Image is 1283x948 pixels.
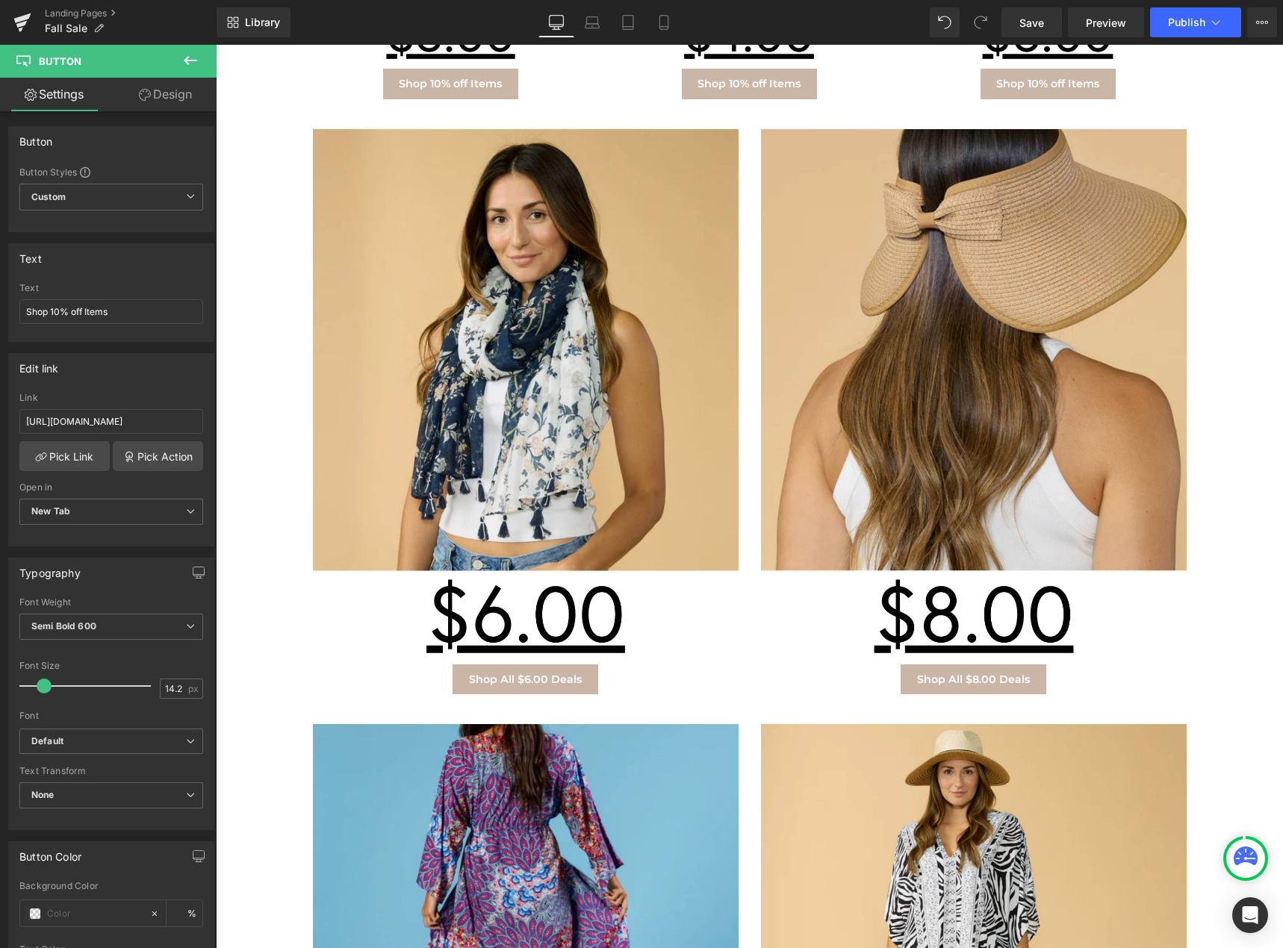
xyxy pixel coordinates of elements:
b: Custom [31,191,66,204]
a: Laptop [574,7,610,37]
span: Shop 10% off Items [482,33,585,46]
div: Font Size [19,661,203,671]
div: Open in [19,482,203,493]
button: Redo [966,7,995,37]
span: Shop All $6.00 Deals [253,629,366,641]
div: Typography [19,558,81,579]
b: None [31,789,55,800]
a: Mobile [646,7,682,37]
span: Save [1019,15,1044,31]
img: $8 Warehouse Sale [545,84,971,617]
a: Shop All $8.00 Deals [685,620,830,649]
div: Link [19,393,203,403]
button: More [1247,7,1277,37]
button: Undo [930,7,960,37]
i: Default [31,735,63,748]
div: Button Styles [19,166,203,178]
span: Publish [1168,16,1205,28]
input: Color [47,905,143,922]
span: Shop 10% off Items [183,33,286,46]
b: New Tab [31,505,70,517]
div: Font Weight [19,597,203,608]
a: Pick Action [113,441,203,471]
a: Desktop [538,7,574,37]
a: Shop All $6.00 Deals [237,620,382,649]
a: Design [111,78,220,111]
span: px [188,684,201,693]
button: Publish [1150,7,1241,37]
input: https://your-shop.myshopify.com [19,409,203,434]
a: Shop 10% off Items [466,24,602,54]
div: Button [19,127,52,148]
a: Tablet [610,7,646,37]
span: Preview [1086,15,1126,31]
b: Semi Bold 600 [31,620,96,632]
a: Landing Pages [45,7,217,19]
div: Background Color [19,881,203,891]
a: Preview [1068,7,1144,37]
a: Shop 10% off Items [765,24,901,54]
a: Pick Link [19,441,110,471]
span: Library [245,16,280,29]
div: Button Color [19,842,81,863]
span: Shop 10% off Items [780,33,883,46]
span: Shop All $8.00 Deals [701,629,814,641]
a: Shop 10% off Items [167,24,303,54]
div: Text [19,283,203,293]
span: Button [39,55,81,67]
div: Text Transform [19,766,203,776]
a: New Library [217,7,291,37]
img: $6 Warehouse Deals [97,84,523,617]
div: Text [19,244,42,265]
div: Open Intercom Messenger [1232,897,1268,933]
div: Font [19,711,203,721]
div: Edit link [19,354,59,375]
span: Fall Sale [45,22,87,34]
div: % [167,900,202,926]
